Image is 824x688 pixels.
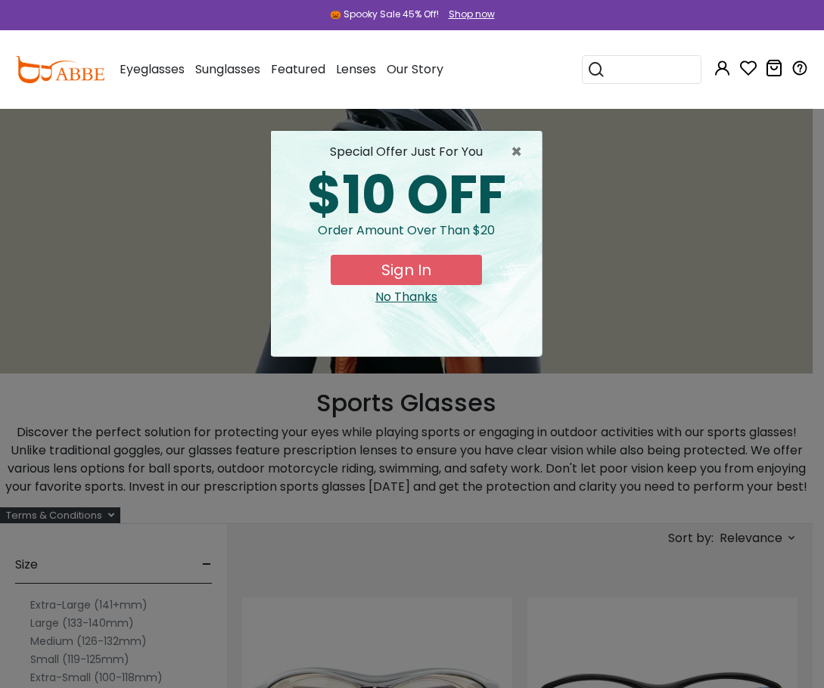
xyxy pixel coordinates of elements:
[336,60,376,78] span: Lenses
[283,288,530,306] div: Close
[331,255,482,285] button: Sign In
[449,8,495,21] div: Shop now
[511,143,530,161] span: ×
[283,143,530,161] div: special offer just for you
[271,60,325,78] span: Featured
[511,143,530,161] button: Close
[283,169,530,222] div: $10 OFF
[15,56,104,83] img: abbeglasses.com
[195,60,260,78] span: Sunglasses
[441,8,495,20] a: Shop now
[330,8,439,21] div: 🎃 Spooky Sale 45% Off!
[120,60,185,78] span: Eyeglasses
[283,222,530,255] div: Order amount over than $20
[387,60,443,78] span: Our Story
